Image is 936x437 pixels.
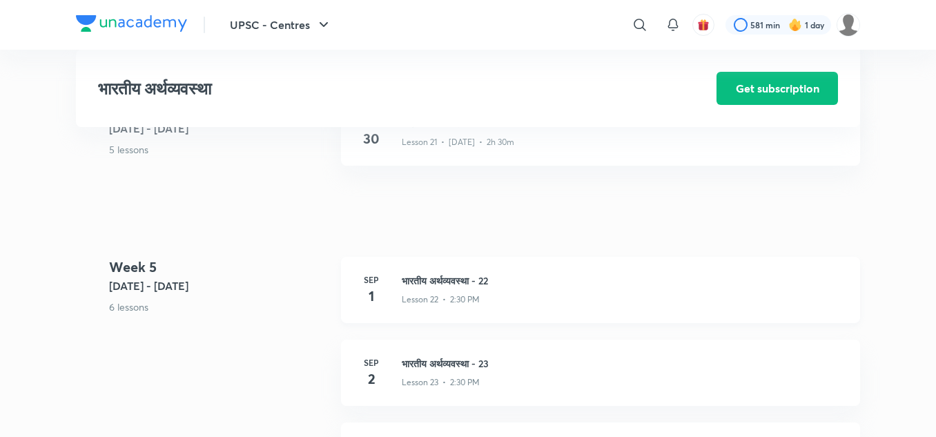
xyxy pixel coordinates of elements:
h6: Sep [358,273,385,286]
p: Lesson 23 • 2:30 PM [402,376,480,389]
a: Aug30भारतीय अर्थव्यवस्था - 21Lesson 21 • [DATE] • 2h 30m [341,99,860,182]
h3: भारतीय अर्थव्यवस्था - 22 [402,273,844,288]
h3: भारतीय अर्थव्यवस्था - 23 [402,356,844,371]
img: amit tripathi [837,13,860,37]
a: Sep2भारतीय अर्थव्यवस्था - 23Lesson 23 • 2:30 PM [341,340,860,423]
h4: 30 [358,128,385,149]
h4: 1 [358,286,385,307]
h6: Sep [358,356,385,369]
p: Lesson 21 • [DATE] • 2h 30m [402,136,514,148]
img: Company Logo [76,15,187,32]
img: avatar [697,19,710,31]
h5: [DATE] - [DATE] [109,120,330,137]
button: Get subscription [716,72,838,105]
h5: [DATE] - [DATE] [109,278,330,294]
p: Lesson 22 • 2:30 PM [402,293,480,306]
a: Company Logo [76,15,187,35]
button: UPSC - Centres [222,11,340,39]
h4: Week 5 [109,257,330,278]
p: 6 lessons [109,300,330,314]
button: avatar [692,14,714,36]
h4: 2 [358,369,385,389]
a: Sep1भारतीय अर्थव्यवस्था - 22Lesson 22 • 2:30 PM [341,257,860,340]
h3: भारतीय अर्थव्यवस्था [98,79,638,99]
img: streak [788,18,802,32]
p: 5 lessons [109,142,330,157]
